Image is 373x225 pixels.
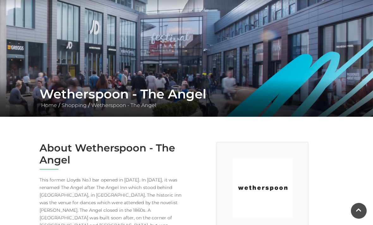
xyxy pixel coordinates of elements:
div: / / [35,86,338,109]
a: Home [40,102,58,108]
h2: About Wetherspoon - The Angel [40,142,182,166]
a: Shopping [60,102,88,108]
h1: Wetherspoon - The Angel [40,86,333,102]
a: Wetherspoon - The Angel [90,102,158,108]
